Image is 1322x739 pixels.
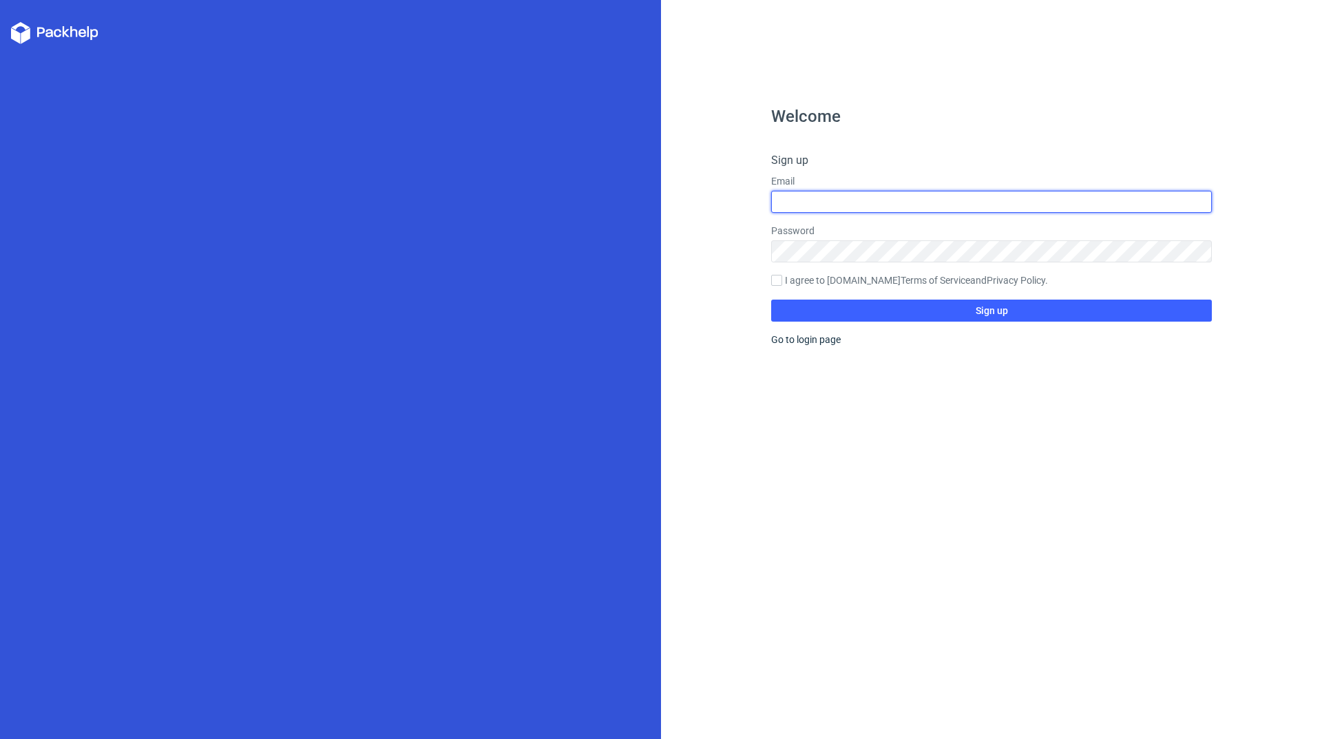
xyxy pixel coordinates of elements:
label: Password [771,224,1212,238]
a: Go to login page [771,334,841,345]
span: Sign up [976,306,1008,315]
label: I agree to [DOMAIN_NAME] and . [771,273,1212,289]
button: Sign up [771,300,1212,322]
h1: Welcome [771,108,1212,125]
h4: Sign up [771,152,1212,169]
a: Terms of Service [901,275,970,286]
label: Email [771,174,1212,188]
a: Privacy Policy [987,275,1045,286]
